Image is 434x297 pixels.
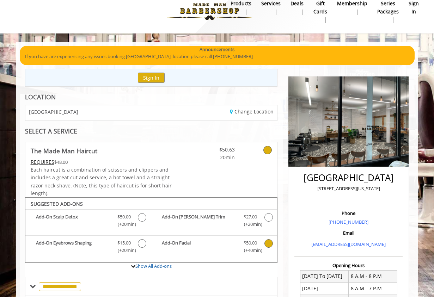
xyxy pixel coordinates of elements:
p: [STREET_ADDRESS][US_STATE] [296,185,401,192]
label: Add-On Eyebrows Shaping [29,239,147,256]
b: LOCATION [25,93,56,101]
span: $27.00 [244,213,257,221]
b: Announcements [200,46,234,53]
p: If you have are experiencing any issues booking [GEOGRAPHIC_DATA] location please call [PHONE_NUM... [25,53,409,60]
h3: Email [296,230,401,235]
b: SUGGESTED ADD-ONS [31,200,83,207]
td: 8 A.M - 7 P.M [349,283,397,295]
h2: [GEOGRAPHIC_DATA] [296,173,401,183]
b: Add-On Eyebrows Shaping [36,239,110,254]
span: $50.00 [244,239,257,247]
b: Add-On [PERSON_NAME] Trim [162,213,237,228]
label: Add-On Scalp Detox [29,213,147,230]
span: (+20min ) [240,221,261,228]
span: $15.00 [117,239,131,247]
td: [DATE] [300,283,349,295]
div: $48.00 [31,158,172,166]
label: Add-On Facial [155,239,274,256]
a: Show All Add-ons [135,263,172,269]
span: This service needs some Advance to be paid before we block your appointment [31,159,54,165]
td: [DATE] To [DATE] [300,270,349,282]
a: Change Location [230,108,274,115]
b: The Made Man Haircut [31,146,97,156]
b: Add-On Facial [162,239,237,254]
span: (+20min ) [114,221,134,228]
h3: Phone [296,211,401,216]
h3: Opening Hours [294,263,403,268]
span: $50.00 [117,213,131,221]
span: 20min [193,154,235,161]
span: [GEOGRAPHIC_DATA] [29,109,78,115]
div: The Made Man Haircut Add-onS [25,197,278,263]
label: Add-On Beard Trim [155,213,274,230]
b: Add-On Scalp Detox [36,213,110,228]
a: [EMAIL_ADDRESS][DOMAIN_NAME] [311,241,386,247]
span: $50.63 [193,146,235,154]
span: (+20min ) [114,247,134,254]
span: Each haircut is a combination of scissors and clippers and includes a great cut and service, a ho... [31,166,172,197]
div: SELECT A SERVICE [25,128,278,135]
td: 8 A.M - 8 P.M [349,270,397,282]
a: [PHONE_NUMBER] [329,219,368,225]
span: (+40min ) [240,247,261,254]
button: Sign In [138,73,165,83]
